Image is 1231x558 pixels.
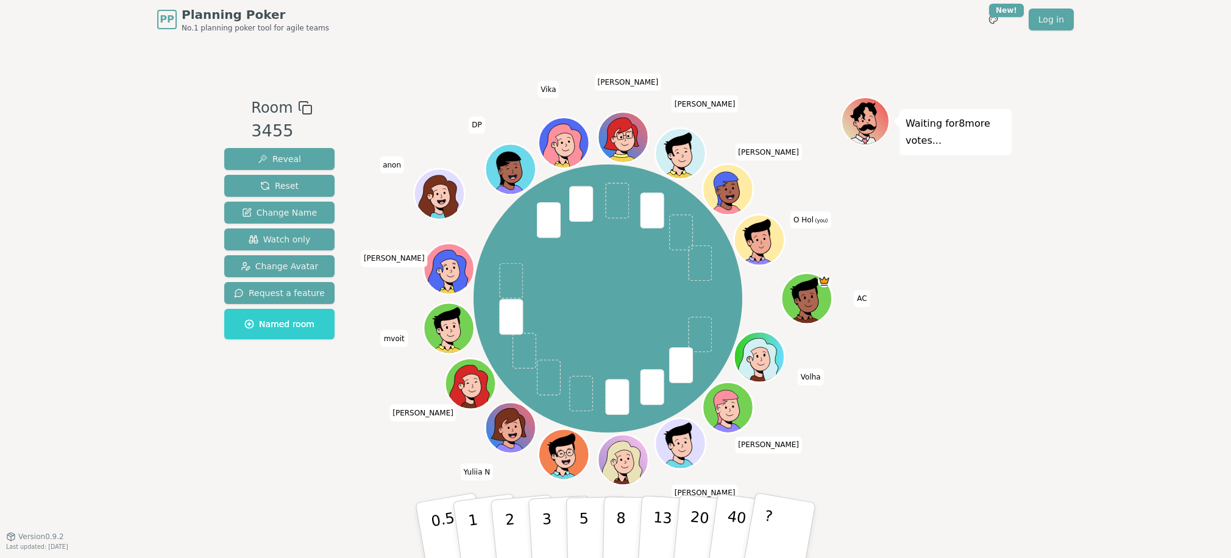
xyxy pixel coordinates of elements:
[182,6,329,23] span: Planning Poker
[157,6,329,33] a: PPPlanning PokerNo.1 planning poker tool for agile teams
[224,202,335,224] button: Change Name
[260,180,299,192] span: Reset
[244,318,314,330] span: Named room
[224,309,335,339] button: Named room
[249,233,311,245] span: Watch only
[389,404,456,422] span: Click to change your name
[735,436,802,453] span: Click to change your name
[224,175,335,197] button: Reset
[469,116,484,133] span: Click to change your name
[982,9,1004,30] button: New!
[906,115,1006,149] p: Waiting for 8 more votes...
[251,119,312,144] div: 3455
[6,543,68,550] span: Last updated: [DATE]
[224,255,335,277] button: Change Avatar
[241,260,319,272] span: Change Avatar
[18,532,64,542] span: Version 0.9.2
[672,96,739,113] span: Click to change your name
[361,250,428,267] span: Click to change your name
[814,218,828,224] span: (you)
[224,148,335,170] button: Reveal
[798,369,824,386] span: Click to change your name
[224,282,335,304] button: Request a feature
[381,330,408,347] span: Click to change your name
[818,275,831,288] span: AC is the host
[224,228,335,250] button: Watch only
[251,97,293,119] span: Room
[989,4,1024,17] div: New!
[6,532,64,542] button: Version0.9.2
[595,74,662,91] span: Click to change your name
[1029,9,1074,30] a: Log in
[242,207,317,219] span: Change Name
[380,157,404,174] span: Click to change your name
[790,211,831,228] span: Click to change your name
[537,81,559,98] span: Click to change your name
[461,464,494,481] span: Click to change your name
[735,216,782,264] button: Click to change your avatar
[258,153,301,165] span: Reveal
[182,23,329,33] span: No.1 planning poker tool for agile teams
[234,287,325,299] span: Request a feature
[735,144,802,161] span: Click to change your name
[854,290,870,307] span: Click to change your name
[160,12,174,27] span: PP
[672,484,739,501] span: Click to change your name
